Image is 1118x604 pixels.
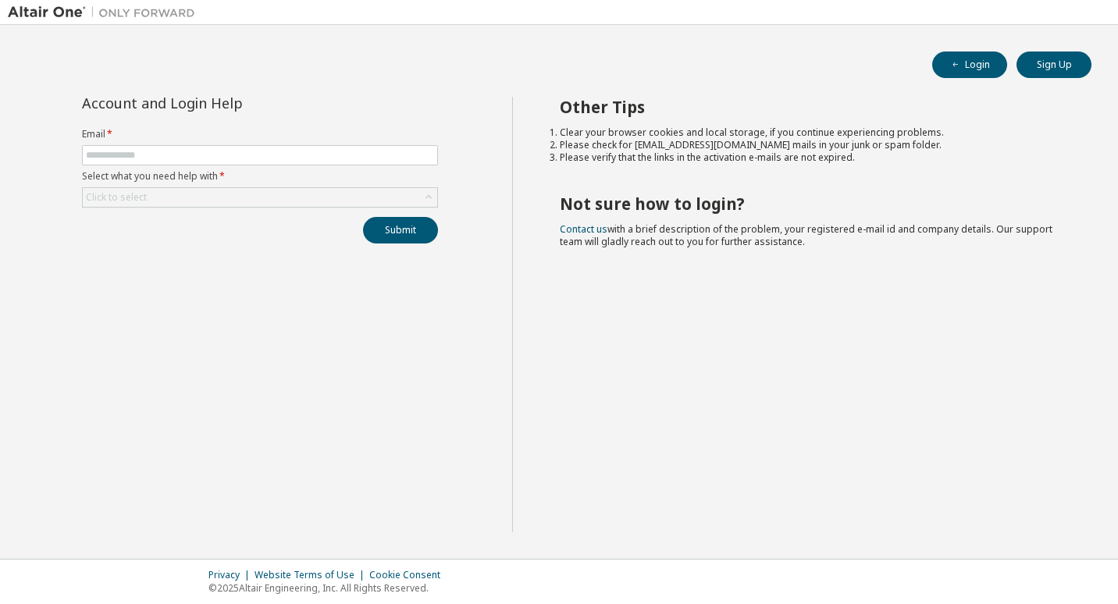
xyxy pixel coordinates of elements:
div: Click to select [86,191,147,204]
a: Contact us [560,222,607,236]
li: Clear your browser cookies and local storage, if you continue experiencing problems. [560,126,1064,139]
div: Website Terms of Use [255,569,369,581]
label: Email [82,128,438,140]
button: Login [932,52,1007,78]
div: Privacy [208,569,255,581]
label: Select what you need help with [82,170,438,183]
button: Submit [363,217,438,243]
img: Altair One [8,5,203,20]
p: © 2025 Altair Engineering, Inc. All Rights Reserved. [208,581,450,595]
div: Account and Login Help [82,97,367,109]
h2: Other Tips [560,97,1064,117]
li: Please check for [EMAIL_ADDRESS][DOMAIN_NAME] mails in your junk or spam folder. [560,139,1064,151]
div: Cookie Consent [369,569,450,581]
span: with a brief description of the problem, your registered e-mail id and company details. Our suppo... [560,222,1052,248]
div: Click to select [83,188,437,207]
li: Please verify that the links in the activation e-mails are not expired. [560,151,1064,164]
h2: Not sure how to login? [560,194,1064,214]
button: Sign Up [1017,52,1091,78]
